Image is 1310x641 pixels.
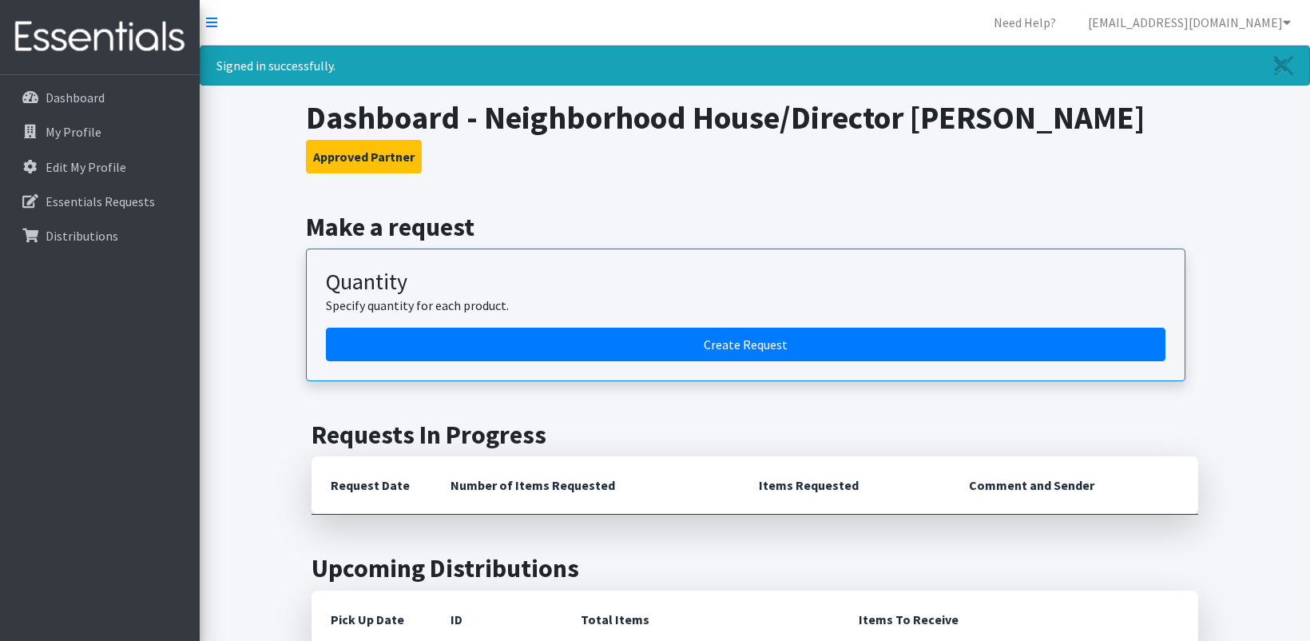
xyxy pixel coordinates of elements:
h3: Quantity [326,269,1165,296]
th: Request Date [312,456,431,515]
img: HumanEssentials [6,10,193,64]
p: Dashboard [46,90,105,106]
h1: Dashboard - Neighborhood House/Director [PERSON_NAME] [306,98,1205,137]
a: Edit My Profile [6,151,193,183]
button: Approved Partner [306,140,422,173]
p: Edit My Profile [46,159,126,175]
p: Specify quantity for each product. [326,296,1165,315]
p: Distributions [46,228,118,244]
a: [EMAIL_ADDRESS][DOMAIN_NAME] [1075,6,1304,38]
th: Number of Items Requested [431,456,740,515]
a: Distributions [6,220,193,252]
h2: Requests In Progress [312,420,1198,450]
a: Essentials Requests [6,185,193,217]
a: Dashboard [6,82,193,113]
p: Essentials Requests [46,193,155,209]
a: Need Help? [981,6,1069,38]
div: Signed in successfully. [200,46,1310,86]
a: Close [1258,46,1309,85]
h2: Make a request [306,212,1205,242]
th: Items Requested [740,456,950,515]
a: Create a request by quantity [326,328,1165,361]
a: My Profile [6,116,193,148]
p: My Profile [46,124,101,140]
th: Comment and Sender [950,456,1198,515]
h2: Upcoming Distributions [312,553,1198,583]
